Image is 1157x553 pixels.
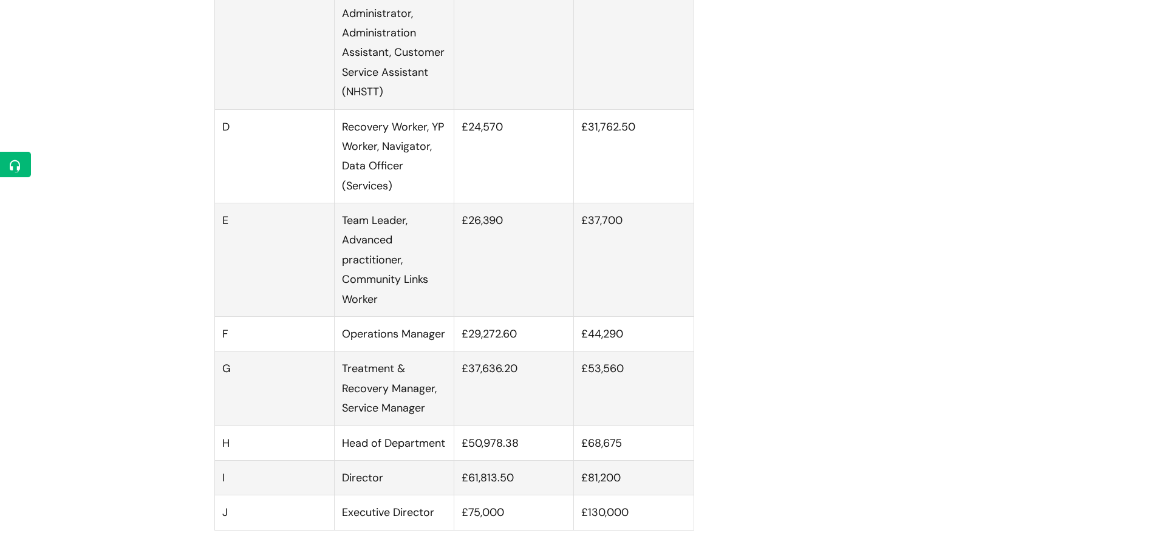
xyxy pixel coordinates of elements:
td: £31,762.50 [574,109,694,203]
td: Treatment & Recovery Manager, Service Manager [334,351,454,426]
td: £37,636.20 [454,351,574,426]
td: G [214,351,334,426]
td: £37,700 [574,203,694,317]
td: H [214,426,334,460]
td: £130,000 [574,495,694,530]
td: £26,390 [454,203,574,317]
td: £75,000 [454,495,574,530]
td: Team Leader, Advanced practitioner, Community Links Worker [334,203,454,317]
td: I [214,460,334,495]
td: £68,675 [574,426,694,460]
td: £29,272.60 [454,317,574,351]
td: £44,290 [574,317,694,351]
td: £53,560 [574,351,694,426]
td: £81,200 [574,460,694,495]
td: £61,813.50 [454,460,574,495]
td: Director [334,460,454,495]
td: Head of Department [334,426,454,460]
td: D [214,109,334,203]
td: £24,570 [454,109,574,203]
td: F [214,317,334,351]
td: Executive Director [334,495,454,530]
td: Recovery Worker, YP Worker, Navigator, Data Officer (Services) [334,109,454,203]
td: £50,978.38 [454,426,574,460]
td: J [214,495,334,530]
td: Operations Manager [334,317,454,351]
td: E [214,203,334,317]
